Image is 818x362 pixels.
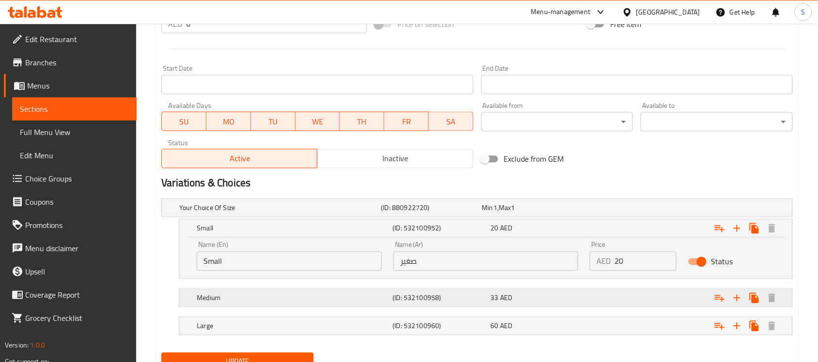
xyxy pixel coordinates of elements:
[531,6,591,18] div: Menu-management
[4,51,137,74] a: Branches
[197,321,389,331] h5: Large
[636,7,700,17] div: [GEOGRAPHIC_DATA]
[746,220,763,237] button: Clone new choice
[197,252,382,271] input: Enter name En
[4,167,137,190] a: Choice Groups
[610,18,641,30] span: Free item
[4,28,137,51] a: Edit Restaurant
[12,144,137,167] a: Edit Menu
[12,121,137,144] a: Full Menu View
[499,202,511,214] span: Max
[763,317,781,335] button: Delete Large
[25,57,129,68] span: Branches
[20,126,129,138] span: Full Menu View
[433,115,470,129] span: SA
[161,176,793,191] h2: Variations & Choices
[317,149,473,168] button: Inactive
[5,339,29,351] span: Version:
[397,18,455,30] span: Price on selection
[381,203,478,213] h5: (ID: 880922720)
[166,115,203,129] span: SU
[25,196,129,208] span: Coupons
[763,220,781,237] button: Delete Small
[20,150,129,161] span: Edit Menu
[161,149,317,168] button: Active
[168,18,182,30] p: AED
[206,112,251,131] button: MO
[711,317,728,335] button: Add choice group
[179,317,792,335] div: Expand
[491,292,499,304] span: 33
[25,242,129,254] span: Menu disclaimer
[25,289,129,301] span: Coverage Report
[482,203,579,213] div: ,
[4,74,137,97] a: Menus
[210,115,247,129] span: MO
[500,292,512,304] span: AED
[197,293,389,303] h5: Medium
[179,289,792,307] div: Expand
[393,321,487,331] h5: (ID: 532100960)
[25,33,129,45] span: Edit Restaurant
[393,293,487,303] h5: (ID: 532100958)
[388,115,425,129] span: FR
[393,252,579,271] input: Enter name Ar
[746,317,763,335] button: Clone new choice
[393,224,487,233] h5: (ID: 532100952)
[4,306,137,330] a: Grocery Checklist
[20,103,129,115] span: Sections
[4,190,137,213] a: Coupons
[384,112,429,131] button: FR
[161,112,206,131] button: SU
[504,153,564,165] span: Exclude from GEM
[4,213,137,237] a: Promotions
[429,112,473,131] button: SA
[340,112,384,131] button: TH
[728,220,746,237] button: Add new choice
[166,152,314,166] span: Active
[641,112,793,132] div: ​
[25,312,129,324] span: Grocery Checklist
[711,289,728,307] button: Add choice group
[197,224,389,233] h5: Small
[802,7,805,17] span: S
[179,203,377,213] h5: Your Choice Of Size
[500,320,512,332] span: AED
[25,173,129,184] span: Choice Groups
[4,260,137,283] a: Upsell
[491,320,499,332] span: 60
[344,115,380,129] span: TH
[728,317,746,335] button: Add new choice
[493,202,497,214] span: 1
[251,112,296,131] button: TU
[25,219,129,231] span: Promotions
[255,115,292,129] span: TU
[711,220,728,237] button: Add choice group
[711,256,733,268] span: Status
[296,112,340,131] button: WE
[30,339,45,351] span: 1.0.0
[482,202,493,214] span: Min
[162,199,792,217] div: Expand
[12,97,137,121] a: Sections
[597,256,611,267] p: AED
[491,222,499,235] span: 20
[4,237,137,260] a: Menu disclaimer
[511,202,515,214] span: 1
[25,266,129,277] span: Upsell
[614,252,676,271] input: Please enter price
[500,222,512,235] span: AED
[179,220,792,237] div: Expand
[4,283,137,306] a: Coverage Report
[746,289,763,307] button: Clone new choice
[321,152,469,166] span: Inactive
[763,289,781,307] button: Delete Medium
[299,115,336,129] span: WE
[481,112,633,132] div: ​
[27,80,129,91] span: Menus
[728,289,746,307] button: Add new choice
